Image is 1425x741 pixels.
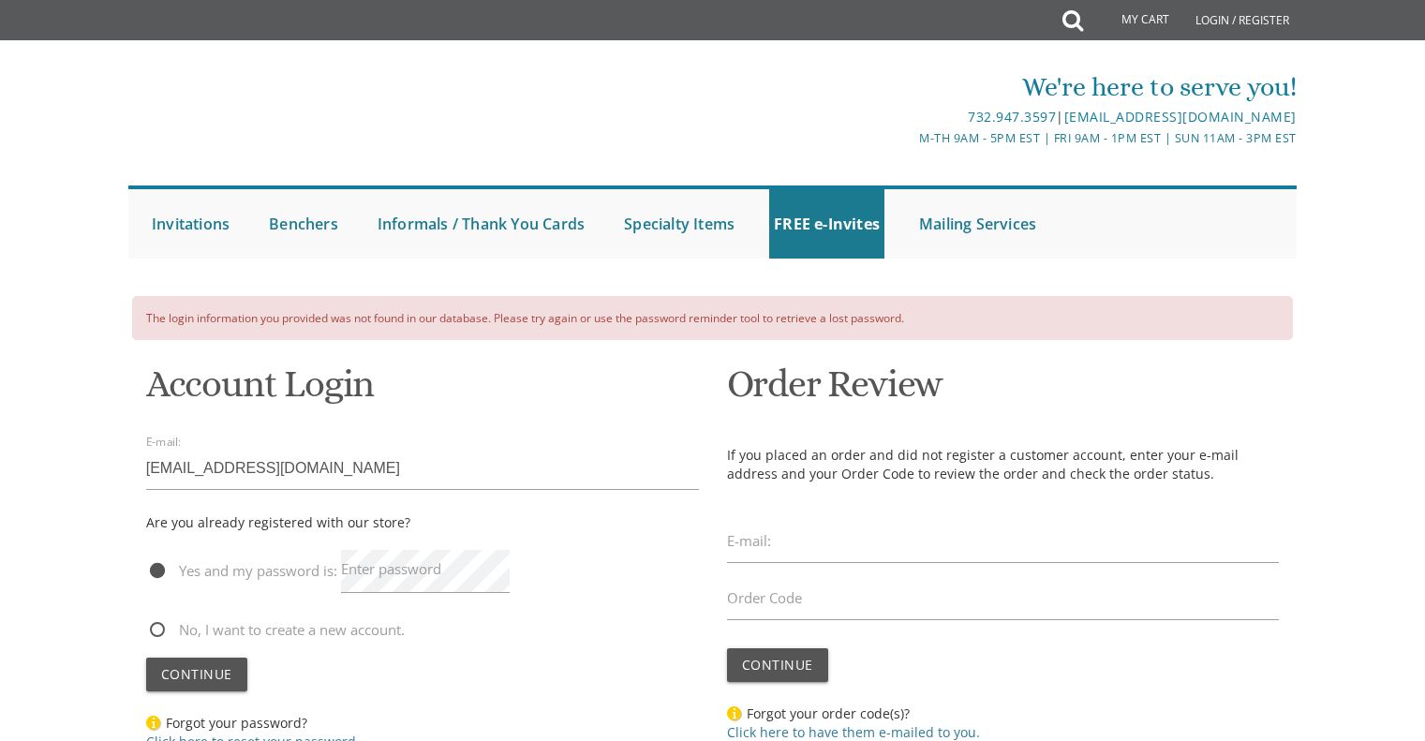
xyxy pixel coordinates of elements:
[727,531,771,551] label: E-mail:
[146,618,405,642] span: No, I want to create a new account.
[1064,108,1297,126] a: [EMAIL_ADDRESS][DOMAIN_NAME]
[769,189,884,259] a: FREE e-Invites
[146,511,410,534] div: Are you already registered with our store?
[519,106,1297,128] div: |
[619,189,739,259] a: Specialty Items
[341,559,441,579] label: Enter password
[373,189,589,259] a: Informals / Thank You Cards
[146,714,161,731] img: Forgot your password?
[727,588,802,608] label: Order Code
[146,658,247,691] button: Continue
[1081,2,1182,39] a: My Cart
[146,559,337,583] span: Yes and my password is:
[914,189,1041,259] a: Mailing Services
[519,68,1297,106] div: We're here to serve you!
[147,189,234,259] a: Invitations
[727,704,742,721] img: Forgot your order code(s)?
[132,296,1294,340] div: The login information you provided was not found in our database. Please try again or use the pas...
[146,363,699,419] h1: Account Login
[161,665,232,683] span: Continue
[727,446,1280,483] p: If you placed an order and did not register a customer account, enter your e-mail address and you...
[727,648,828,682] button: Continue
[264,189,343,259] a: Benchers
[727,723,980,741] a: Click here to have them e-mailed to you.
[519,128,1297,148] div: M-Th 9am - 5pm EST | Fri 9am - 1pm EST | Sun 11am - 3pm EST
[727,704,980,741] span: Forgot your order code(s)?
[146,434,182,450] label: E-mail:
[727,363,1280,419] h1: Order Review
[742,656,813,674] span: Continue
[968,108,1056,126] a: 732.947.3597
